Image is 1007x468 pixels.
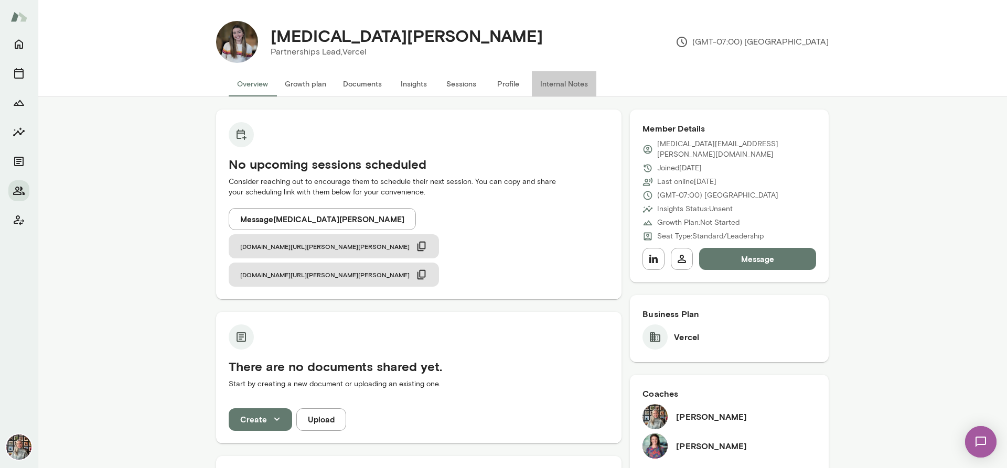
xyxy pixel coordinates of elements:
h6: Member Details [642,122,816,135]
p: [MEDICAL_DATA][EMAIL_ADDRESS][PERSON_NAME][DOMAIN_NAME] [657,139,816,160]
button: Sessions [437,71,485,96]
p: Partnerships Lead, Vercel [271,46,543,58]
button: Create [229,408,292,430]
button: Growth Plan [8,92,29,113]
p: Joined [DATE] [657,163,702,173]
button: Message [699,248,816,270]
button: [DOMAIN_NAME][URL][PERSON_NAME][PERSON_NAME] [229,234,439,258]
h6: Business Plan [642,308,816,320]
button: Upload [296,408,346,430]
p: Insights Status: Unsent [657,204,733,214]
h6: Vercel [674,331,699,343]
button: Internal Notes [532,71,596,96]
p: (GMT-07:00) [GEOGRAPHIC_DATA] [657,190,778,201]
h6: [PERSON_NAME] [676,440,747,452]
button: Overview [229,71,276,96]
img: Alli Pope [216,21,258,63]
h5: There are no documents shared yet. [229,358,609,375]
button: Documents [8,151,29,172]
button: Home [8,34,29,55]
img: Christina Knoll [642,433,668,459]
p: (GMT-07:00) [GEOGRAPHIC_DATA] [676,36,829,48]
h5: No upcoming sessions scheduled [229,156,609,172]
button: Documents [335,71,390,96]
button: Insights [8,122,29,143]
img: Tricia Maggio [642,404,668,429]
button: [DOMAIN_NAME][URL][PERSON_NAME][PERSON_NAME] [229,263,439,287]
h6: Coaches [642,387,816,400]
p: Last online [DATE] [657,177,716,187]
p: Seat Type: Standard/Leadership [657,231,764,242]
button: Profile [485,71,532,96]
button: Growth plan [276,71,335,96]
p: Growth Plan: Not Started [657,217,740,228]
button: Insights [390,71,437,96]
p: Consider reaching out to encourage them to schedule their next session. You can copy and share yo... [229,177,609,198]
button: Sessions [8,63,29,84]
h4: [MEDICAL_DATA][PERSON_NAME] [271,26,543,46]
h6: [PERSON_NAME] [676,410,747,423]
button: Members [8,180,29,201]
button: Message[MEDICAL_DATA][PERSON_NAME] [229,208,416,230]
button: Client app [8,210,29,231]
img: Tricia Maggio [6,434,31,460]
span: [DOMAIN_NAME][URL][PERSON_NAME][PERSON_NAME] [240,242,410,251]
p: Start by creating a new document or uploading an existing one. [229,379,609,389]
img: Mento [10,7,27,27]
span: [DOMAIN_NAME][URL][PERSON_NAME][PERSON_NAME] [240,270,410,279]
